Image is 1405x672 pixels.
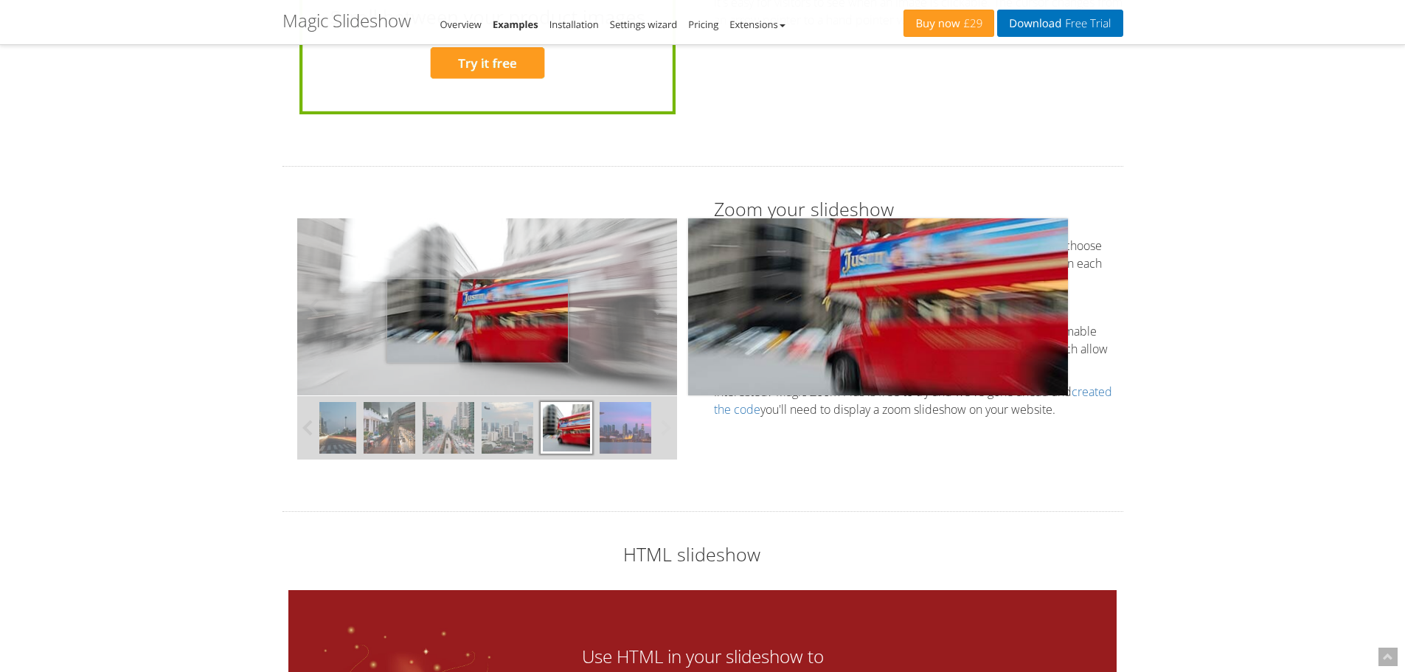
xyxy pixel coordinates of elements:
[714,237,1123,290] p: What type of slideshow zoom do you want? For a slow pan & zoom, choose the . But what if you want...
[714,383,1123,418] p: Interested? Magic Zoom Plus is free to try and we've gone ahead and you'll need to display a zoom...
[305,402,356,454] img: places-14-1075.jpg
[997,10,1123,37] a: DownloadFree Trial
[493,18,538,31] a: Examples
[714,196,1123,222] h2: Zoom your slideshow
[1061,18,1111,30] span: Free Trial
[714,384,1112,418] a: created the code
[731,255,855,271] a: [PERSON_NAME] effect
[600,402,651,454] img: places-01-1075.jpg
[878,298,966,314] a: Magic Zoom Plus
[960,18,983,30] span: £29
[297,218,677,396] a: Website slideshow zoom exampleWebsite slideshow zoom example
[549,18,599,31] a: Installation
[688,18,718,31] a: Pricing
[364,402,415,454] img: places-15-1075.jpg
[714,322,1123,375] p: As the demo shows, your website slideshow will be completely zoomable thanks to the image zoom & ...
[297,218,677,395] img: Website slideshow zoom example
[903,10,994,37] a: Buy now£29
[610,18,678,31] a: Settings wizard
[714,297,1123,315] p: Combine Magic Slideshow with !
[282,11,411,30] h1: Magic Slideshow
[482,402,533,454] img: places-17-1075.jpg
[440,18,482,31] a: Overview
[271,541,1112,567] h2: HTML slideshow
[729,18,785,31] a: Extensions
[423,402,474,454] img: places-16-1075.jpg
[305,646,1100,668] b: Use HTML in your slideshow to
